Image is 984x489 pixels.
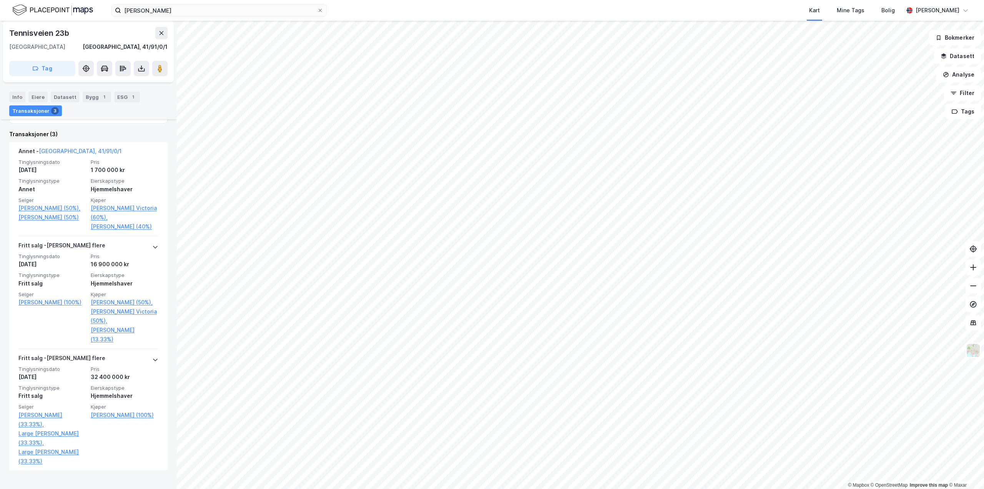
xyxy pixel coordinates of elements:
span: Tinglysningsdato [18,253,86,260]
span: Kjøper [91,404,158,410]
a: Large [PERSON_NAME] (33.33%), [18,429,86,447]
a: Mapbox [848,482,869,488]
span: Selger [18,404,86,410]
span: Pris [91,159,158,165]
a: [PERSON_NAME] (50%), [18,204,86,213]
span: Pris [91,253,158,260]
div: 1 [100,93,108,101]
span: Tinglysningstype [18,178,86,184]
a: Improve this map [910,482,948,488]
button: Filter [944,85,981,101]
a: OpenStreetMap [871,482,908,488]
div: Info [9,92,25,102]
span: Selger [18,291,86,298]
span: Tinglysningstype [18,272,86,279]
span: Tinglysningstype [18,385,86,391]
div: [DATE] [18,260,86,269]
div: 32 400 000 kr [91,372,158,382]
div: Bolig [881,6,895,15]
div: Annet - [18,147,121,159]
div: Eiere [28,92,48,102]
div: Fritt salg [18,279,86,288]
span: Selger [18,197,86,204]
a: [PERSON_NAME] Victoria (60%), [91,204,158,222]
img: Z [966,343,981,358]
span: Eierskapstype [91,272,158,279]
div: Tennisveien 23b [9,27,71,39]
a: Large [PERSON_NAME] (33.33%) [18,447,86,466]
div: Datasett [51,92,80,102]
div: 16 900 000 kr [91,260,158,269]
button: Tag [9,61,75,76]
span: Kjøper [91,291,158,298]
div: Hjemmelshaver [91,391,158,401]
div: 1 700 000 kr [91,165,158,175]
button: Analyse [936,67,981,82]
span: Tinglysningsdato [18,366,86,372]
input: Søk på adresse, matrikkel, gårdeiere, leietakere eller personer [121,5,317,16]
a: [PERSON_NAME] (100%) [91,411,158,420]
a: [PERSON_NAME] (13.33%) [91,325,158,344]
div: Annet [18,185,86,194]
span: Kjøper [91,197,158,204]
div: Fritt salg - [PERSON_NAME] flere [18,241,105,253]
div: [PERSON_NAME] [916,6,959,15]
a: [PERSON_NAME] (40%) [91,222,158,231]
div: Kart [809,6,820,15]
div: ESG [114,92,140,102]
div: Hjemmelshaver [91,279,158,288]
div: 3 [51,107,59,115]
img: logo.f888ab2527a4732fd821a326f86c7f29.svg [12,3,93,17]
a: [PERSON_NAME] (50%) [18,213,86,222]
a: [PERSON_NAME] Victoria (50%), [91,307,158,325]
div: Mine Tags [837,6,864,15]
a: [PERSON_NAME] (100%) [18,298,86,307]
div: Fritt salg - [PERSON_NAME] flere [18,354,105,366]
button: Bokmerker [929,30,981,45]
div: Bygg [83,92,111,102]
div: [DATE] [18,165,86,175]
button: Tags [945,104,981,119]
div: [DATE] [18,372,86,382]
div: [GEOGRAPHIC_DATA] [9,42,65,52]
div: Transaksjoner (3) [9,130,168,139]
div: Hjemmelshaver [91,185,158,194]
a: [PERSON_NAME] (50%), [91,298,158,307]
span: Pris [91,366,158,372]
a: [PERSON_NAME] (33.33%), [18,411,86,429]
span: Eierskapstype [91,178,158,184]
button: Datasett [934,48,981,64]
div: Fritt salg [18,391,86,401]
iframe: Chat Widget [946,452,984,489]
a: [GEOGRAPHIC_DATA], 41/91/0/1 [39,148,121,154]
div: Transaksjoner [9,105,62,116]
div: 1 [129,93,137,101]
span: Tinglysningsdato [18,159,86,165]
div: [GEOGRAPHIC_DATA], 41/91/0/1 [83,42,168,52]
span: Eierskapstype [91,385,158,391]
